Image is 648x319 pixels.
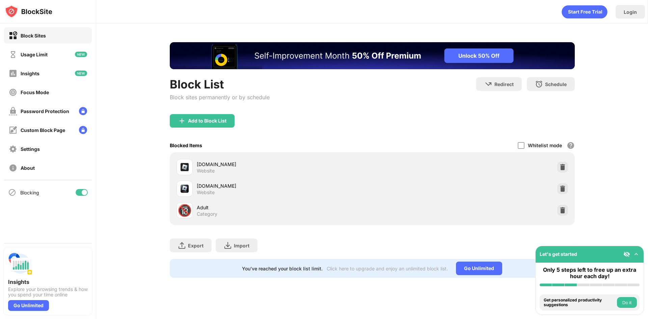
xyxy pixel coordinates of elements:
img: logo-blocksite.svg [5,5,52,18]
img: favicons [181,185,189,193]
div: Adult [197,204,372,211]
div: Password Protection [21,108,69,114]
div: Add to Block List [188,118,226,124]
img: block-on.svg [9,31,17,40]
img: push-insights.svg [8,251,32,276]
div: Settings [21,146,40,152]
div: Block sites permanently or by schedule [170,94,270,101]
div: Let's get started [540,251,577,257]
img: eye-not-visible.svg [623,251,630,258]
img: lock-menu.svg [79,126,87,134]
img: focus-off.svg [9,88,17,97]
div: Login [624,9,637,15]
div: Get personalized productivity suggestions [544,298,615,308]
img: favicons [181,163,189,171]
div: Category [197,211,217,217]
img: password-protection-off.svg [9,107,17,115]
div: Schedule [545,81,567,87]
div: Insights [21,71,39,76]
img: lock-menu.svg [79,107,87,115]
div: Website [197,189,215,195]
div: You’ve reached your block list limit. [242,266,323,271]
div: Export [188,243,204,248]
div: Focus Mode [21,89,49,95]
div: Go Unlimited [456,262,502,275]
div: [DOMAIN_NAME] [197,161,372,168]
div: Website [197,168,215,174]
img: insights-off.svg [9,69,17,78]
div: Import [234,243,249,248]
div: Only 5 steps left to free up an extra hour each day! [540,267,640,280]
div: 🔞 [178,204,192,217]
div: Block Sites [21,33,46,38]
div: Block List [170,77,270,91]
div: About [21,165,35,171]
div: Custom Block Page [21,127,65,133]
div: Whitelist mode [528,142,562,148]
img: new-icon.svg [75,52,87,57]
img: settings-off.svg [9,145,17,153]
img: about-off.svg [9,164,17,172]
iframe: Banner [170,42,575,69]
div: [DOMAIN_NAME] [197,182,372,189]
img: customize-block-page-off.svg [9,126,17,134]
div: Explore your browsing trends & how you spend your time online [8,287,88,297]
div: Usage Limit [21,52,48,57]
div: Blocked Items [170,142,202,148]
img: time-usage-off.svg [9,50,17,59]
div: Redirect [494,81,514,87]
button: Do it [617,297,637,308]
div: Insights [8,278,88,285]
img: omni-setup-toggle.svg [633,251,640,258]
div: Go Unlimited [8,300,49,311]
div: Blocking [20,190,39,195]
img: blocking-icon.svg [8,188,16,196]
div: animation [562,5,607,19]
div: Click here to upgrade and enjoy an unlimited block list. [327,266,448,271]
img: new-icon.svg [75,71,87,76]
